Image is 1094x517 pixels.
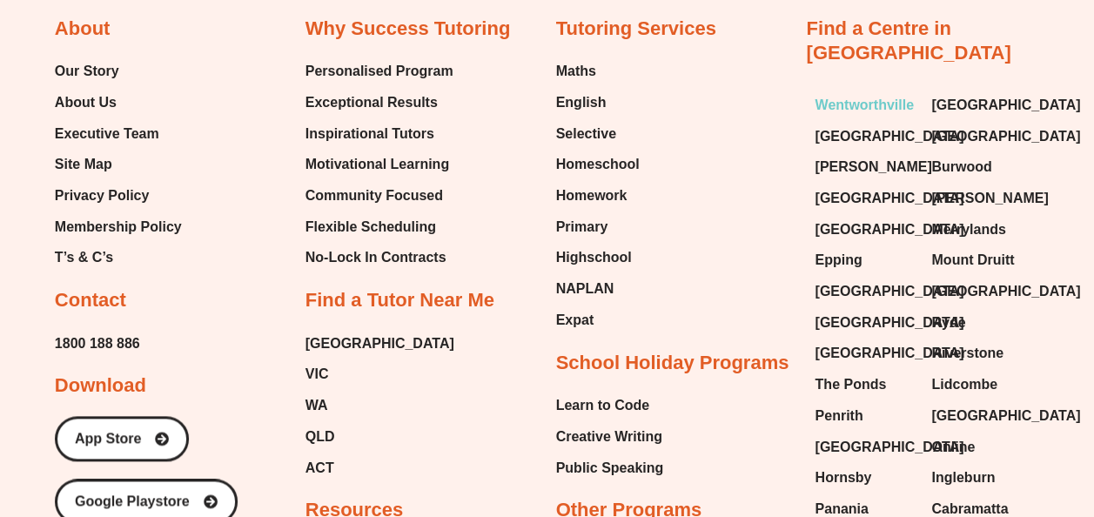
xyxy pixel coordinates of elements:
[556,424,664,450] a: Creative Writing
[556,276,640,302] a: NAPLAN
[931,92,1080,118] span: [GEOGRAPHIC_DATA]
[931,247,1014,273] span: Mount Druitt
[55,121,182,147] a: Executive Team
[815,217,914,243] a: [GEOGRAPHIC_DATA]
[305,214,453,240] a: Flexible Scheduling
[55,90,117,116] span: About Us
[75,494,190,508] span: Google Playstore
[556,245,632,271] span: Highschool
[556,90,640,116] a: English
[815,92,914,118] a: Wentworthville
[556,121,640,147] a: Selective
[556,351,789,376] h2: School Holiday Programs
[55,331,140,357] a: 1800 188 886
[556,245,640,271] a: Highschool
[556,214,608,240] span: Primary
[815,124,914,150] a: [GEOGRAPHIC_DATA]
[305,424,335,450] span: QLD
[556,307,594,333] span: Expat
[556,393,664,419] a: Learn to Code
[305,151,453,178] a: Motivational Learning
[55,183,150,209] span: Privacy Policy
[815,279,914,305] a: [GEOGRAPHIC_DATA]
[815,310,914,336] a: [GEOGRAPHIC_DATA]
[305,455,334,481] span: ACT
[55,151,182,178] a: Site Map
[931,124,1030,150] a: [GEOGRAPHIC_DATA]
[55,288,126,313] h2: Contact
[55,373,146,399] h2: Download
[931,217,1005,243] span: Merrylands
[305,393,454,419] a: WA
[815,217,963,243] span: [GEOGRAPHIC_DATA]
[556,58,640,84] a: Maths
[556,424,662,450] span: Creative Writing
[556,151,640,178] a: Homeschool
[815,247,914,273] a: Epping
[305,17,511,42] h2: Why Success Tutoring
[305,183,453,209] a: Community Focused
[804,320,1094,517] iframe: Chat Widget
[55,58,119,84] span: Our Story
[305,151,449,178] span: Motivational Learning
[931,247,1030,273] a: Mount Druitt
[305,90,453,116] a: Exceptional Results
[305,214,436,240] span: Flexible Scheduling
[55,214,182,240] a: Membership Policy
[556,276,614,302] span: NAPLAN
[806,17,1010,64] a: Find a Centre in [GEOGRAPHIC_DATA]
[556,17,716,42] h2: Tutoring Services
[556,90,607,116] span: English
[815,154,914,180] a: [PERSON_NAME]
[305,90,438,116] span: Exceptional Results
[815,154,931,180] span: [PERSON_NAME]
[55,58,182,84] a: Our Story
[305,58,453,84] span: Personalised Program
[55,245,113,271] span: T’s & C’s
[931,92,1030,118] a: [GEOGRAPHIC_DATA]
[556,214,640,240] a: Primary
[815,310,963,336] span: [GEOGRAPHIC_DATA]
[305,245,453,271] a: No-Lock In Contracts
[815,247,862,273] span: Epping
[556,307,640,333] a: Expat
[55,121,159,147] span: Executive Team
[556,183,628,209] span: Homework
[556,183,640,209] a: Homework
[305,245,446,271] span: No-Lock In Contracts
[931,185,1048,211] span: [PERSON_NAME]
[556,121,616,147] span: Selective
[556,455,664,481] a: Public Speaking
[305,183,443,209] span: Community Focused
[305,361,454,387] a: VIC
[931,217,1030,243] a: Merrylands
[815,279,963,305] span: [GEOGRAPHIC_DATA]
[556,58,596,84] span: Maths
[931,154,1030,180] a: Burwood
[305,121,453,147] a: Inspirational Tutors
[931,279,1030,305] a: [GEOGRAPHIC_DATA]
[55,17,111,42] h2: About
[305,424,454,450] a: QLD
[931,154,991,180] span: Burwood
[931,185,1030,211] a: [PERSON_NAME]
[305,121,434,147] span: Inspirational Tutors
[55,183,182,209] a: Privacy Policy
[815,185,914,211] a: [GEOGRAPHIC_DATA]
[931,310,1030,336] a: Ryde
[55,245,182,271] a: T’s & C’s
[55,90,182,116] a: About Us
[305,455,454,481] a: ACT
[305,331,454,357] a: [GEOGRAPHIC_DATA]
[305,393,328,419] span: WA
[931,124,1080,150] span: [GEOGRAPHIC_DATA]
[931,279,1080,305] span: [GEOGRAPHIC_DATA]
[55,416,189,461] a: App Store
[75,432,141,446] span: App Store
